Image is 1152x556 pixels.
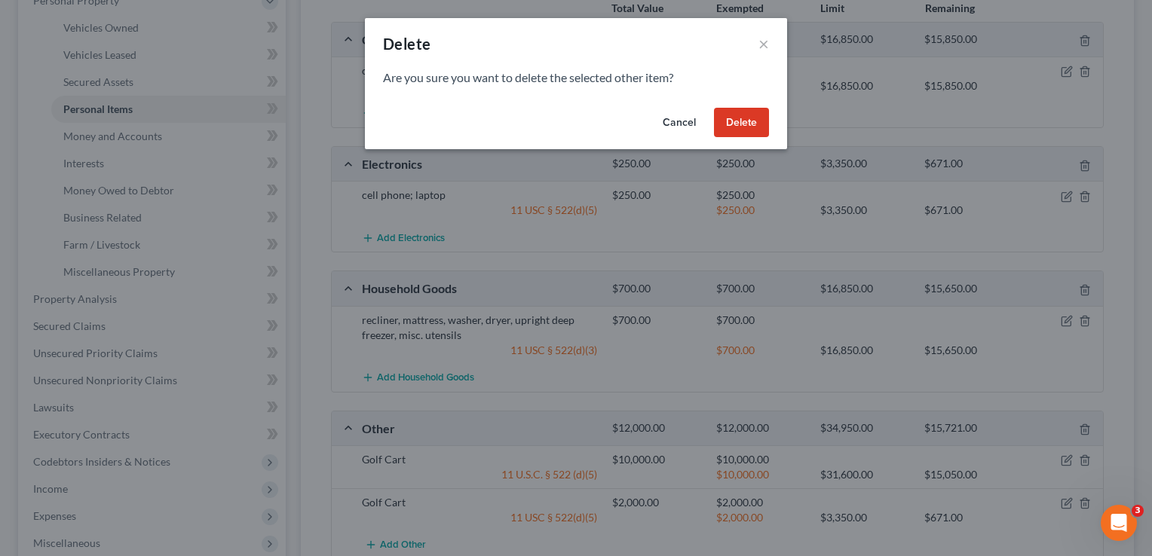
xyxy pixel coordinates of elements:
span: 3 [1132,505,1144,517]
button: × [758,35,769,53]
button: Cancel [651,108,708,138]
iframe: Intercom live chat [1101,505,1137,541]
div: Delete [383,33,430,54]
p: Are you sure you want to delete the selected other item? [383,69,769,87]
button: Delete [714,108,769,138]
